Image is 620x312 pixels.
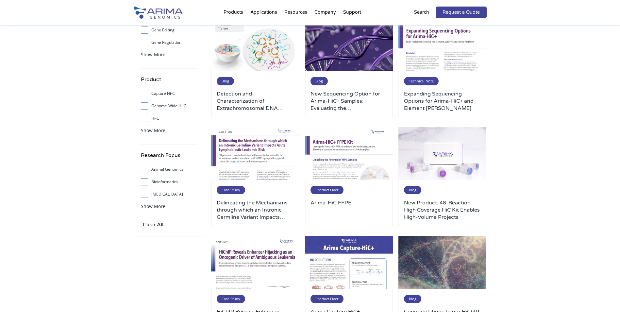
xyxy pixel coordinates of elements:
a: Expanding Sequencing Options for Arima-HiC+ and Element [PERSON_NAME] [404,90,481,112]
p: Search [414,8,429,17]
label: [MEDICAL_DATA] [141,189,197,199]
img: 13409C8F-6A65-43AA-B922-3DBDD59CE637_1_201_a-500x300.jpeg [211,236,299,289]
input: Clear All [141,220,165,229]
a: Arima-HiC FFPE [310,199,388,221]
span: Case Study [217,295,245,303]
span: Blog [404,295,421,303]
span: Technical Note [404,77,439,85]
span: Product Flyer [310,295,344,303]
img: Arima-Genomics-logo [134,7,183,19]
img: Image_Case-Study_Delineating-the-Mechanisms-through-which-an-Intronic-Germline-Variant-Impacts-Ac... [211,127,299,180]
label: Hi-C [141,113,197,123]
label: Gene Editing [141,25,197,35]
img: image-ecDNA-500x300.png [211,19,299,72]
h4: Research Focus [141,151,197,165]
h4: Product [141,75,197,89]
label: Capture Hi-C [141,89,197,98]
img: Aviti-500x300.jpg [305,19,393,72]
span: Product Flyer [310,186,344,194]
label: Bioinformatics [141,177,197,187]
img: Image_Product-Flyer-Arima-HiC-FFPE_Page_1-500x300.png [305,127,393,180]
img: Expanding-Sequencing-Options-500x300.png [398,19,487,72]
img: 5-500x300.jpg [398,236,487,289]
span: Show More [141,127,165,133]
a: New Product: 48-Reaction High Coverage HiC Kit Enables High-Volume Projects [404,199,481,221]
label: Animal Genomics [141,165,197,174]
img: IMG_1971_1-500x300.jpg [398,127,487,180]
a: New Sequencing Option for Arima-HiC+ Samples: Evaluating the [PERSON_NAME]™ Benchtop Sequencer [310,90,388,112]
label: Gene Regulation [141,38,197,47]
span: Show More [141,51,165,58]
img: 53F84548-D337-4E6A-9616-D879F0650A99_1_201_a-500x300.jpeg [305,236,393,289]
span: Case Study [217,186,245,194]
span: Show More [141,203,165,209]
a: Request a Quote [436,7,487,18]
span: Blog [404,186,421,194]
span: Blog [310,77,328,85]
label: Genome-Wide Hi-C [141,101,197,111]
a: Detection and Characterization of Extrachromosomal DNA (ecDNA) in [MEDICAL_DATA] Using Arima-HiC+... [217,90,294,112]
span: Blog [217,77,234,85]
a: Delineating the Mechanisms through which an Intronic Germline Variant Impacts Acute [MEDICAL_DATA... [217,199,294,221]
